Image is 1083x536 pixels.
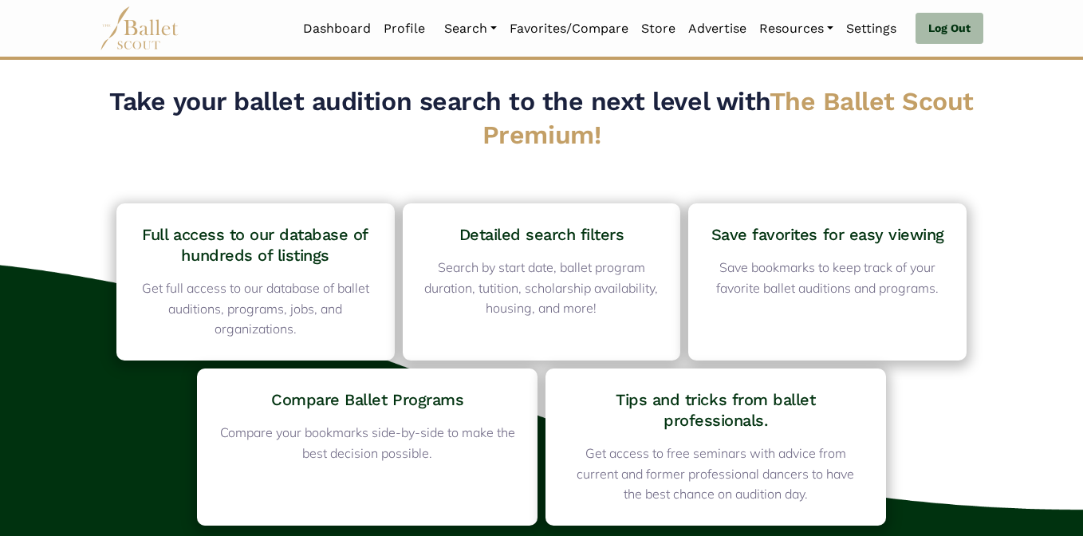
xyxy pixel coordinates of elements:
h4: Compare Ballet Programs [218,389,517,410]
a: Favorites/Compare [503,12,635,45]
p: Save bookmarks to keep track of your favorite ballet auditions and programs. [709,258,946,298]
a: Log Out [916,13,983,45]
a: Dashboard [297,12,377,45]
span: The Ballet Scout Premium! [482,86,974,150]
a: Resources [753,12,840,45]
h4: Full access to our database of hundreds of listings [137,224,374,266]
a: Advertise [682,12,753,45]
a: Profile [377,12,431,45]
p: Get access to free seminars with advice from current and former professional dancers to have the ... [566,443,865,505]
p: Compare your bookmarks side-by-side to make the best decision possible. [218,423,517,463]
p: Search by start date, ballet program duration, tutition, scholarship availability, housing, and m... [423,258,660,319]
h2: Take your ballet audition search to the next level with [108,85,975,152]
a: Search [438,12,503,45]
p: Get full access to our database of ballet auditions, programs, jobs, and organizations. [137,278,374,340]
a: Settings [840,12,903,45]
h4: Tips and tricks from ballet professionals. [566,389,865,431]
h4: Detailed search filters [423,224,660,245]
a: Store [635,12,682,45]
h4: Save favorites for easy viewing [709,224,946,245]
